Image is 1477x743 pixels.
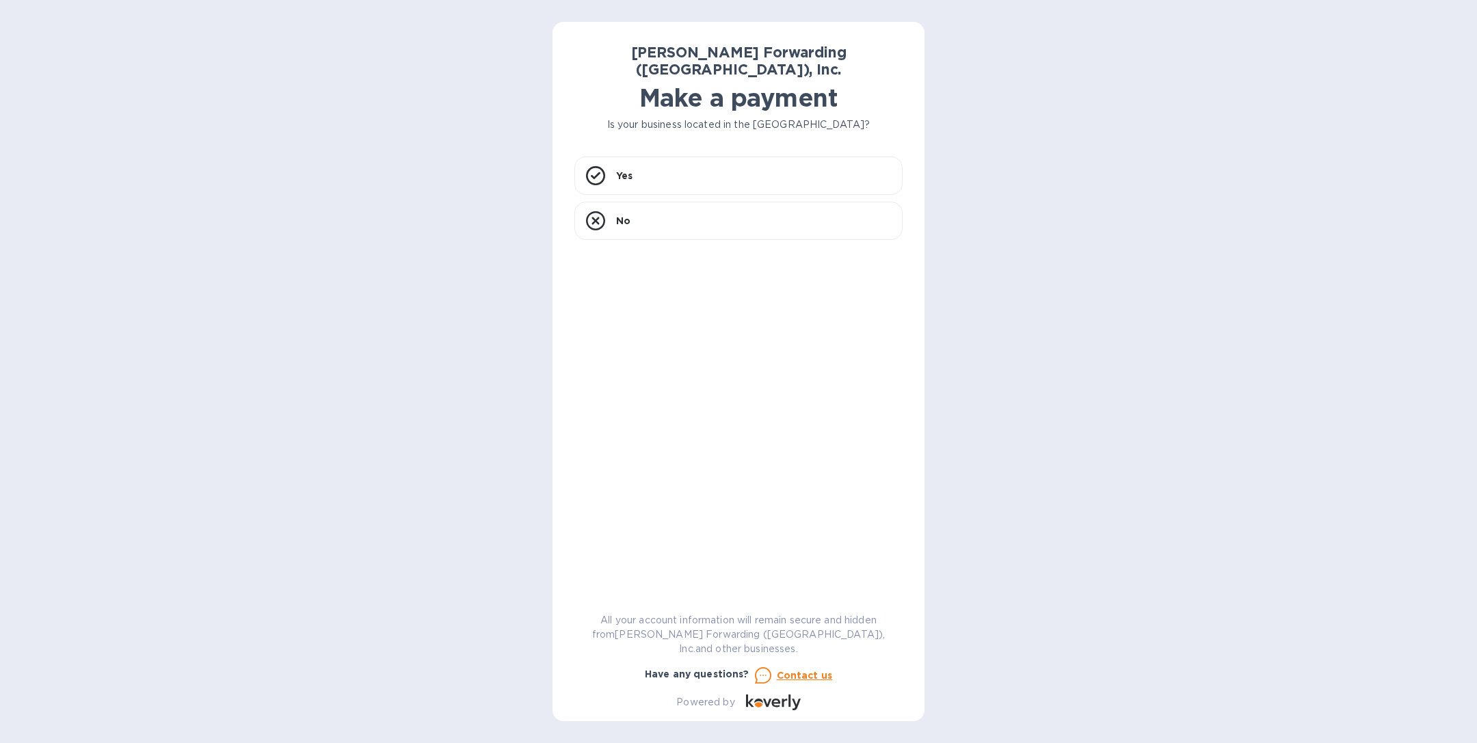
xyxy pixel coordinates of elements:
b: Have any questions? [645,668,749,679]
p: Powered by [676,695,734,710]
p: No [616,214,630,228]
p: All your account information will remain secure and hidden from [PERSON_NAME] Forwarding ([GEOGRA... [574,613,903,656]
h1: Make a payment [574,83,903,112]
p: Is your business located in the [GEOGRAPHIC_DATA]? [574,118,903,132]
u: Contact us [777,670,833,681]
p: Yes [616,169,633,183]
b: [PERSON_NAME] Forwarding ([GEOGRAPHIC_DATA]), Inc. [631,44,847,78]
